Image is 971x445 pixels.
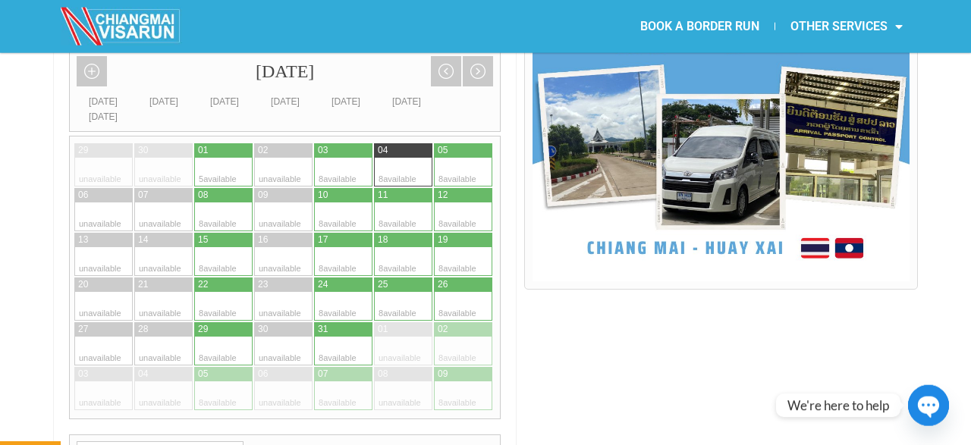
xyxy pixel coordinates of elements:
[438,323,448,336] div: 02
[258,278,268,291] div: 23
[258,323,268,336] div: 30
[198,233,208,246] div: 15
[78,368,88,381] div: 03
[318,278,328,291] div: 24
[138,189,148,202] div: 07
[255,94,316,109] div: [DATE]
[378,368,388,381] div: 08
[438,278,448,291] div: 26
[258,368,268,381] div: 06
[485,9,918,44] nav: Menu
[258,144,268,157] div: 02
[78,323,88,336] div: 27
[198,368,208,381] div: 05
[138,233,148,246] div: 14
[438,144,448,157] div: 05
[625,9,775,44] a: BOOK A BORDER RUN
[438,233,448,246] div: 19
[134,94,194,109] div: [DATE]
[198,323,208,336] div: 29
[775,9,918,44] a: OTHER SERVICES
[198,278,208,291] div: 22
[73,109,134,124] div: [DATE]
[138,278,148,291] div: 21
[378,189,388,202] div: 11
[316,94,376,109] div: [DATE]
[378,144,388,157] div: 04
[258,233,268,246] div: 16
[194,94,255,109] div: [DATE]
[78,278,88,291] div: 20
[438,189,448,202] div: 12
[138,323,148,336] div: 28
[78,189,88,202] div: 06
[318,189,328,202] div: 10
[138,144,148,157] div: 30
[198,144,208,157] div: 01
[378,278,388,291] div: 25
[318,233,328,246] div: 17
[78,144,88,157] div: 29
[438,368,448,381] div: 09
[318,323,328,336] div: 31
[73,94,134,109] div: [DATE]
[70,49,500,94] div: [DATE]
[318,144,328,157] div: 03
[378,323,388,336] div: 01
[258,189,268,202] div: 09
[318,368,328,381] div: 07
[78,233,88,246] div: 13
[376,94,437,109] div: [DATE]
[138,368,148,381] div: 04
[198,189,208,202] div: 08
[378,233,388,246] div: 18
